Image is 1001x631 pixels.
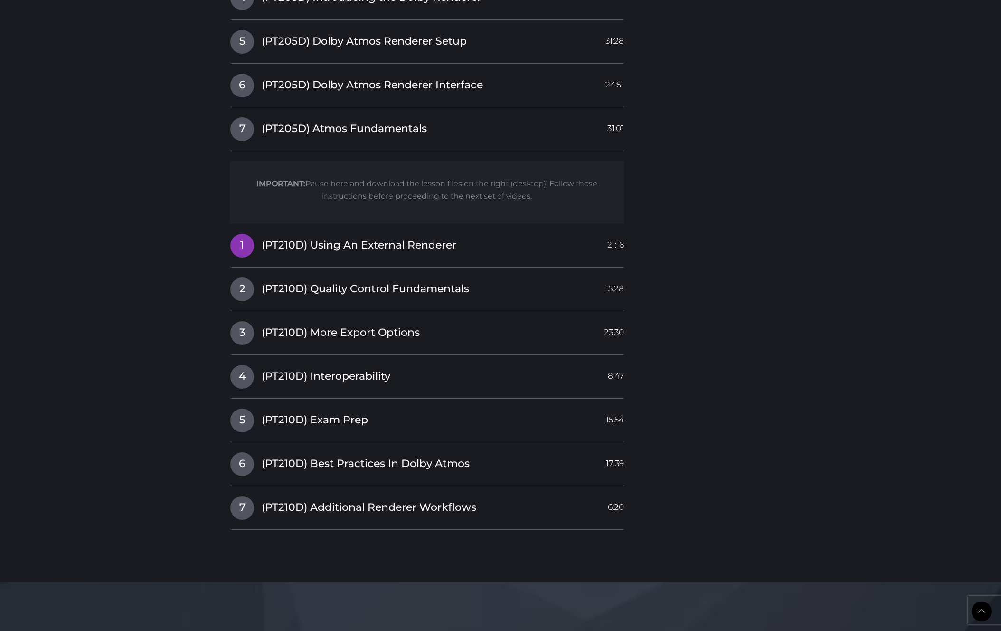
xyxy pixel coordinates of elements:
[230,277,624,297] a: 2(PT210D) Quality Control Fundamentals15:28
[604,321,624,338] span: 23:30
[262,78,483,93] span: (PT205D) Dolby Atmos Renderer Interface
[262,325,420,340] span: (PT210D) More Export Options
[230,408,624,428] a: 5(PT210D) Exam Prep15:54
[230,321,254,345] span: 3
[230,29,624,49] a: 5(PT205D) Dolby Atmos Renderer Setup31:28
[230,74,254,97] span: 6
[230,233,624,253] a: 1(PT210D) Using An External Renderer21:16
[262,238,456,253] span: (PT210D) Using An External Renderer
[230,365,254,389] span: 4
[607,234,624,251] span: 21:16
[607,117,624,134] span: 31:01
[230,496,624,516] a: 7(PT210D) Additional Renderer Workflows6:20
[230,117,624,137] a: 7(PT205D) Atmos Fundamentals31:01
[608,365,624,382] span: 8:47
[972,602,992,621] a: Back to Top
[606,452,624,469] span: 17:39
[262,413,368,428] span: (PT210D) Exam Prep
[605,30,624,47] span: 31:28
[262,500,476,515] span: (PT210D) Additional Renderer Workflows
[262,34,467,49] span: (PT205D) Dolby Atmos Renderer Setup
[262,369,390,384] span: (PT210D) Interoperability
[230,409,254,432] span: 5
[230,73,624,93] a: 6(PT205D) Dolby Atmos Renderer Interface24:51
[230,452,254,476] span: 6
[230,117,254,141] span: 7
[230,234,254,258] span: 1
[262,122,427,136] span: (PT205D) Atmos Fundamentals
[230,277,254,301] span: 2
[230,452,624,472] a: 6(PT210D) Best Practices In Dolby Atmos17:39
[262,282,469,296] span: (PT210D) Quality Control Fundamentals
[606,409,624,426] span: 15:54
[230,496,254,520] span: 7
[230,364,624,384] a: 4(PT210D) Interoperability8:47
[262,457,470,471] span: (PT210D) Best Practices In Dolby Atmos
[230,30,254,54] span: 5
[605,277,624,295] span: 15:28
[605,74,624,91] span: 24:51
[239,178,615,202] p: Pause here and download the lesson files on the right (desktop). Follow those instructions before...
[608,496,624,513] span: 6:20
[230,321,624,341] a: 3(PT210D) More Export Options23:30
[256,179,305,188] strong: IMPORTANT:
